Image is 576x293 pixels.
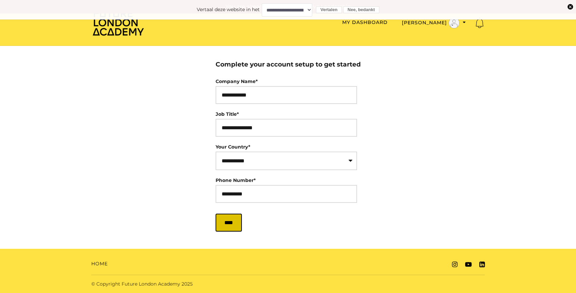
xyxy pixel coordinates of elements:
[216,61,361,68] h3: Complete your account setup to get started
[316,6,342,14] button: Vertalen
[91,9,145,36] img: Home Page
[7,3,569,16] form: Vertaal deze website in het
[216,77,258,86] label: Company Name*
[216,109,239,119] label: Job Title*
[342,19,388,25] a: My Dashboard
[343,6,379,14] button: Nee, bedankt
[86,281,288,288] div: © Copyright Future London Academy 2025
[216,176,256,185] label: Phone Number*
[216,144,250,150] label: Your Country*
[91,260,108,267] a: Home
[400,17,468,29] button: Toggle menu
